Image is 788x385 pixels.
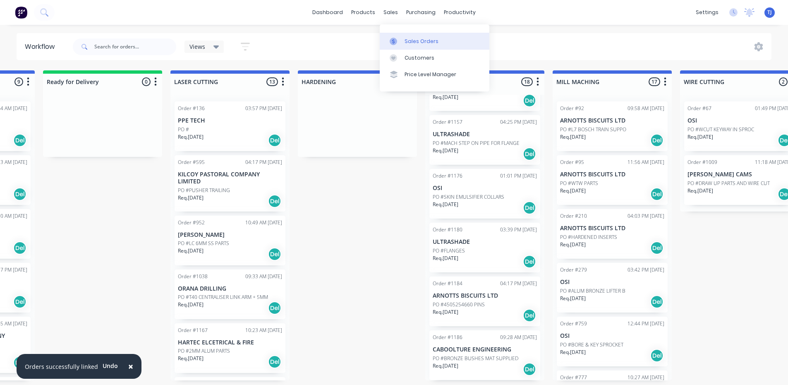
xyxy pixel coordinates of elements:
[25,42,59,52] div: Workflow
[429,169,540,219] div: Order #117601:01 PM [DATE]OSIPO #SKIN EMULSIFIER COLLARSReq.[DATE]Del
[13,241,26,255] div: Del
[178,247,204,255] p: Req. [DATE]
[767,9,772,16] span: TJ
[433,94,458,101] p: Req. [DATE]
[560,212,587,220] div: Order #210
[557,101,668,151] div: Order #9209:58 AM [DATE]ARNOTTS BISCUITS LTDPO #L7 BOSCH TRAIN SUPPOReq.[DATE]Del
[687,187,713,195] p: Req. [DATE]
[429,277,540,326] div: Order #118404:17 PM [DATE]ARNOTTS BISCUITS LTDPO #4505254660 PINSReq.[DATE]Del
[15,6,27,19] img: Factory
[178,327,208,334] div: Order #1167
[433,247,465,255] p: PO #FLANGES
[380,66,489,83] a: Price Level Manager
[405,54,434,62] div: Customers
[560,241,586,248] p: Req. [DATE]
[13,188,26,201] div: Del
[405,71,456,78] div: Price Level Manager
[13,356,26,369] div: Del
[560,266,587,274] div: Order #279
[687,159,717,166] div: Order #1009
[650,134,663,147] div: Del
[175,323,285,373] div: Order #116710:23 AM [DATE]HARTEC ELCETRICAL & FIREPO #2MM ALUM PARTSReq.[DATE]Del
[560,374,587,381] div: Order #777
[433,226,462,233] div: Order #1180
[120,356,141,376] button: Close
[433,118,462,126] div: Order #1157
[557,263,668,313] div: Order #27903:42 PM [DATE]OSIPO #ALUM BRONZE LIFTER BReq.[DATE]Del
[245,273,282,280] div: 09:33 AM [DATE]
[560,171,664,178] p: ARNOTTS BISCUITS LTD
[178,240,229,247] p: PO #LC 6MM SS PARTS
[245,159,282,166] div: 04:17 PM [DATE]
[433,140,520,147] p: PO #MACH STEP ON PIPE FOR FLANGE
[687,180,770,187] p: PO #DRAW UP PARTS AND WIRE CUT
[189,42,205,51] span: Views
[560,187,586,195] p: Req. [DATE]
[268,134,281,147] div: Del
[523,147,536,161] div: Del
[98,359,122,372] button: Undo
[128,361,133,372] span: ×
[379,6,402,19] div: sales
[405,38,438,45] div: Sales Orders
[560,233,617,241] p: PO #HARDENED INSERTS
[560,332,664,339] p: OSI
[268,355,281,368] div: Del
[500,280,537,287] div: 04:17 PM [DATE]
[523,94,536,107] div: Del
[178,301,204,308] p: Req. [DATE]
[650,241,663,255] div: Del
[268,248,281,261] div: Del
[628,212,664,220] div: 04:03 PM [DATE]
[25,362,98,371] div: Orders successfully linked
[433,193,504,201] p: PO #SKIN EMULSIFIER COLLARS
[175,216,285,265] div: Order #95210:49 AM [DATE][PERSON_NAME]PO #LC 6MM SS PARTSReq.[DATE]Del
[268,195,281,208] div: Del
[650,295,663,308] div: Del
[347,6,379,19] div: products
[650,188,663,201] div: Del
[245,219,282,226] div: 10:49 AM [DATE]
[178,231,282,238] p: [PERSON_NAME]
[308,6,347,19] a: dashboard
[560,225,664,232] p: ARNOTTS BISCUITS LTD
[429,330,540,380] div: Order #118609:28 AM [DATE]CABOOLTURE ENGINEERINGPO #BRONZE BUSHES MAT SUPPLIEDReq.[DATE]Del
[178,339,282,346] p: HARTEC ELCETRICAL & FIRE
[380,50,489,66] a: Customers
[628,105,664,112] div: 09:58 AM [DATE]
[687,126,754,133] p: PO #WCUT KEYWAY IN SPROC
[178,285,282,292] p: ORANA DRILLING
[560,341,623,349] p: PO #BORE & KEY SPROCKET
[560,279,664,286] p: OSI
[13,295,26,308] div: Del
[178,126,189,133] p: PO #
[178,355,204,362] p: Req. [DATE]
[500,118,537,126] div: 04:25 PM [DATE]
[94,38,176,55] input: Search for orders...
[628,159,664,166] div: 11:56 AM [DATE]
[500,172,537,180] div: 01:01 PM [DATE]
[650,349,663,362] div: Del
[433,147,458,154] p: Req. [DATE]
[500,226,537,233] div: 03:39 PM [DATE]
[628,266,664,274] div: 03:42 PM [DATE]
[687,133,713,141] p: Req. [DATE]
[523,309,536,322] div: Del
[178,159,205,166] div: Order #595
[178,219,205,226] div: Order #952
[433,355,518,362] p: PO #BRONZE BUSHES MAT SUPPLIED
[560,105,584,112] div: Order #92
[178,347,230,355] p: PO #2MM ALUM PARTS
[175,269,285,319] div: Order #103809:33 AM [DATE]ORANA DRILLINGPO #T40 CENTRALISER LINK ARM + 5MMReq.[DATE]Del
[557,209,668,259] div: Order #21004:03 PM [DATE]ARNOTTS BISCUITS LTDPO #HARDENED INSERTSReq.[DATE]Del
[433,172,462,180] div: Order #1176
[523,363,536,376] div: Del
[560,295,586,302] p: Req. [DATE]
[560,159,584,166] div: Order #95
[433,185,537,192] p: OSI
[560,287,625,295] p: PO #ALUM BRONZE LIFTER B
[178,117,282,124] p: PPE TECH
[628,374,664,381] div: 10:27 AM [DATE]
[523,255,536,268] div: Del
[178,105,205,112] div: Order #136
